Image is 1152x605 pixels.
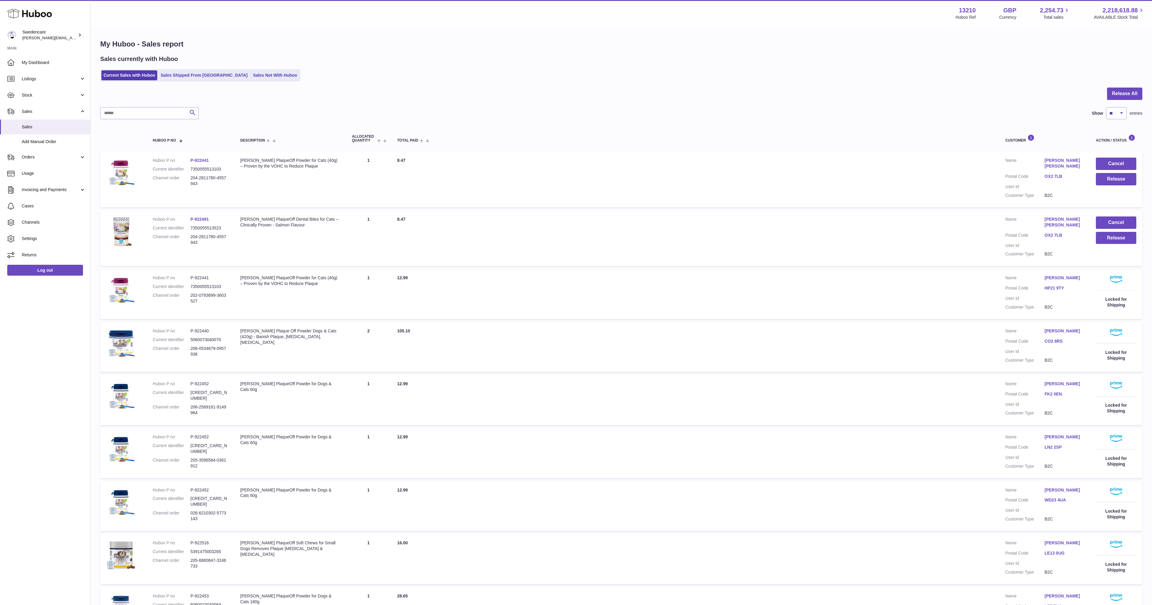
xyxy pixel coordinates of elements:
[1045,216,1084,228] a: [PERSON_NAME] [PERSON_NAME]
[153,234,190,245] dt: Channel order
[190,510,228,522] dd: 026-6210302-5773143
[190,487,228,493] dd: P-922452
[397,139,418,142] span: Total paid
[1045,174,1084,179] a: OX2 7LB
[1096,456,1136,467] div: Locked for Shipping
[346,210,391,266] td: 1
[153,558,190,569] dt: Channel order
[1003,6,1016,14] strong: GBP
[1005,296,1045,301] dt: User Id
[158,70,250,80] a: Sales Shipped From [GEOGRAPHIC_DATA]
[153,216,190,222] dt: Huboo P no
[106,434,136,464] img: $_57.JPG
[1096,232,1136,244] button: Release
[1005,243,1045,248] dt: User Id
[1045,540,1084,546] a: [PERSON_NAME]
[1110,381,1122,389] img: primelogo.png
[1005,391,1045,399] dt: Postal Code
[397,217,405,222] span: 8.47
[190,158,209,163] a: P-922441
[397,540,408,545] span: 16.00
[346,534,391,584] td: 1
[190,443,228,454] dd: [CREDIT_CARD_NUMBER]
[1045,550,1084,556] a: LE13 0UG
[1045,410,1084,416] dd: B2C
[1110,275,1122,283] img: primelogo.png
[190,496,228,507] dd: [CREDIT_CARD_NUMBER]
[1040,6,1064,14] span: 2,254.73
[153,166,190,172] dt: Current identifier
[1005,174,1045,181] dt: Postal Code
[1096,296,1136,308] div: Locked for Shipping
[1045,569,1084,575] dd: B2C
[153,434,190,440] dt: Huboo P no
[1005,516,1045,522] dt: Customer Type
[153,496,190,507] dt: Current identifier
[106,328,136,358] img: $_57.PNG
[100,55,178,63] h2: Sales currently with Huboo
[1094,14,1145,20] span: AVAILABLE Stock Total
[1096,216,1136,229] button: Cancel
[1005,487,1045,495] dt: Name
[190,166,228,172] dd: 7350055513103
[240,540,340,557] div: [PERSON_NAME] PlaqueOff Soft Chews for Small Dogs Removes Plaque [MEDICAL_DATA] & [MEDICAL_DATA]
[1096,562,1136,573] div: Locked for Shipping
[240,381,340,392] div: [PERSON_NAME] PlaqueOff Powder for Dogs & Cats 60g
[1096,350,1136,361] div: Locked for Shipping
[22,29,77,41] div: Swedencare
[190,540,228,546] dd: P-922516
[1110,328,1122,336] img: primelogo.png
[1005,381,1045,388] dt: Name
[346,428,391,478] td: 1
[240,328,340,345] div: [PERSON_NAME] Plaque Off Powder Dogs & Cats (420g) - Banish Plaque, [MEDICAL_DATA], [MEDICAL_DATA]
[153,293,190,304] dt: Channel order
[1005,275,1045,282] dt: Name
[1005,134,1084,142] div: Customer
[1045,304,1084,310] dd: B2C
[1005,444,1045,452] dt: Postal Code
[153,549,190,555] dt: Current identifier
[1043,14,1070,20] span: Total sales
[106,275,136,305] img: $_57.PNG
[1045,444,1084,450] a: LN2 2SP
[346,269,391,319] td: 1
[1096,158,1136,170] button: Cancel
[106,158,136,188] img: $_57.PNG
[22,60,86,66] span: My Dashboard
[190,275,228,281] dd: P-922441
[352,135,376,142] span: ALLOCATED Quantity
[1005,232,1045,240] dt: Postal Code
[1096,402,1136,414] div: Locked for Shipping
[153,139,176,142] span: Huboo P no
[153,510,190,522] dt: Channel order
[1045,285,1084,291] a: HP21 9TY
[397,158,405,163] span: 8.47
[1096,508,1136,520] div: Locked for Shipping
[240,434,340,446] div: [PERSON_NAME] PlaqueOff Powder for Dogs & Cats 60g
[1005,569,1045,575] dt: Customer Type
[22,171,86,176] span: Usage
[1005,184,1045,190] dt: User Id
[190,390,228,401] dd: [CREDIT_CARD_NUMBER]
[22,219,86,225] span: Channels
[190,293,228,304] dd: 202-0793699-3603527
[1005,285,1045,293] dt: Postal Code
[106,381,136,411] img: $_57.JPG
[1045,434,1084,440] a: [PERSON_NAME]
[153,443,190,454] dt: Current identifier
[22,154,79,160] span: Orders
[153,175,190,187] dt: Channel order
[240,487,340,499] div: [PERSON_NAME] PlaqueOff Powder for Dogs & Cats 60g
[1005,455,1045,460] dt: User Id
[1045,193,1084,198] dd: B2C
[1110,434,1122,442] img: primelogo.png
[1005,328,1045,335] dt: Name
[1005,357,1045,363] dt: Customer Type
[397,594,408,598] span: 28.65
[190,337,228,343] dd: 5060073040070
[190,593,228,599] dd: P-922453
[346,322,391,372] td: 2
[346,152,391,207] td: 1
[1045,497,1084,503] a: WD23 4UA
[1005,251,1045,257] dt: Customer Type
